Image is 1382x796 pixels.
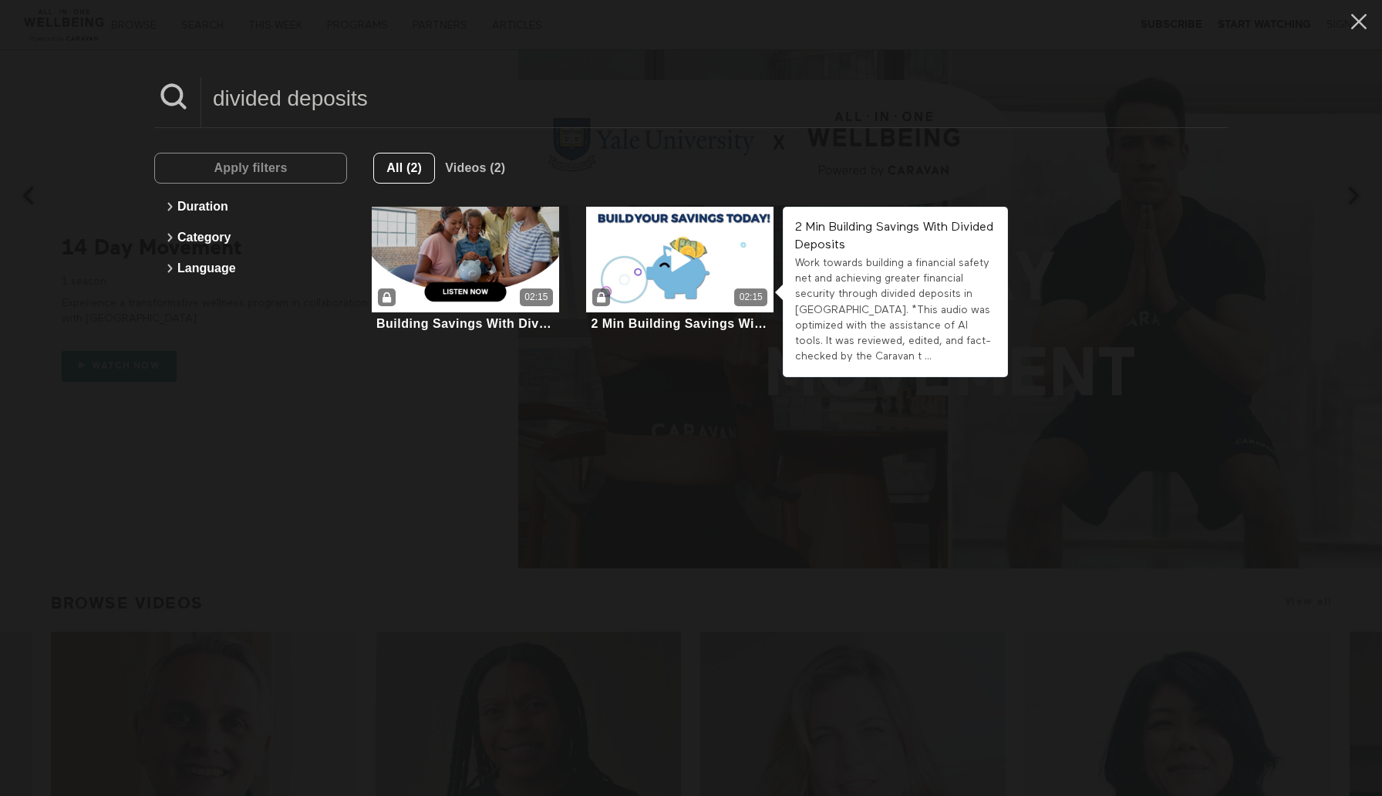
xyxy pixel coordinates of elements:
button: Language [162,253,339,284]
a: Building Savings With Divided Deposits (Audio)02:15Building Savings With Divided Deposits (Audio) [372,207,559,333]
span: All (2) [386,161,422,174]
span: Videos (2) [445,161,505,174]
button: All (2) [373,153,435,184]
div: 2 Min Building Savings With Divided Deposits [591,316,769,331]
a: 2 Min Building Savings With Divided Deposits 02:152 Min Building Savings With Divided Deposits [586,207,774,333]
div: 02:15 [740,291,763,304]
div: 02:15 [524,291,548,304]
div: Building Savings With Divided Deposits (Audio) [376,316,554,331]
div: Work towards building a financial safety net and achieving greater financial security through div... [795,255,995,365]
strong: 2 Min Building Savings With Divided Deposits [795,221,993,251]
button: Duration [162,191,339,222]
button: Videos (2) [435,153,515,184]
input: Search [201,77,1228,120]
button: Category [162,222,339,253]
